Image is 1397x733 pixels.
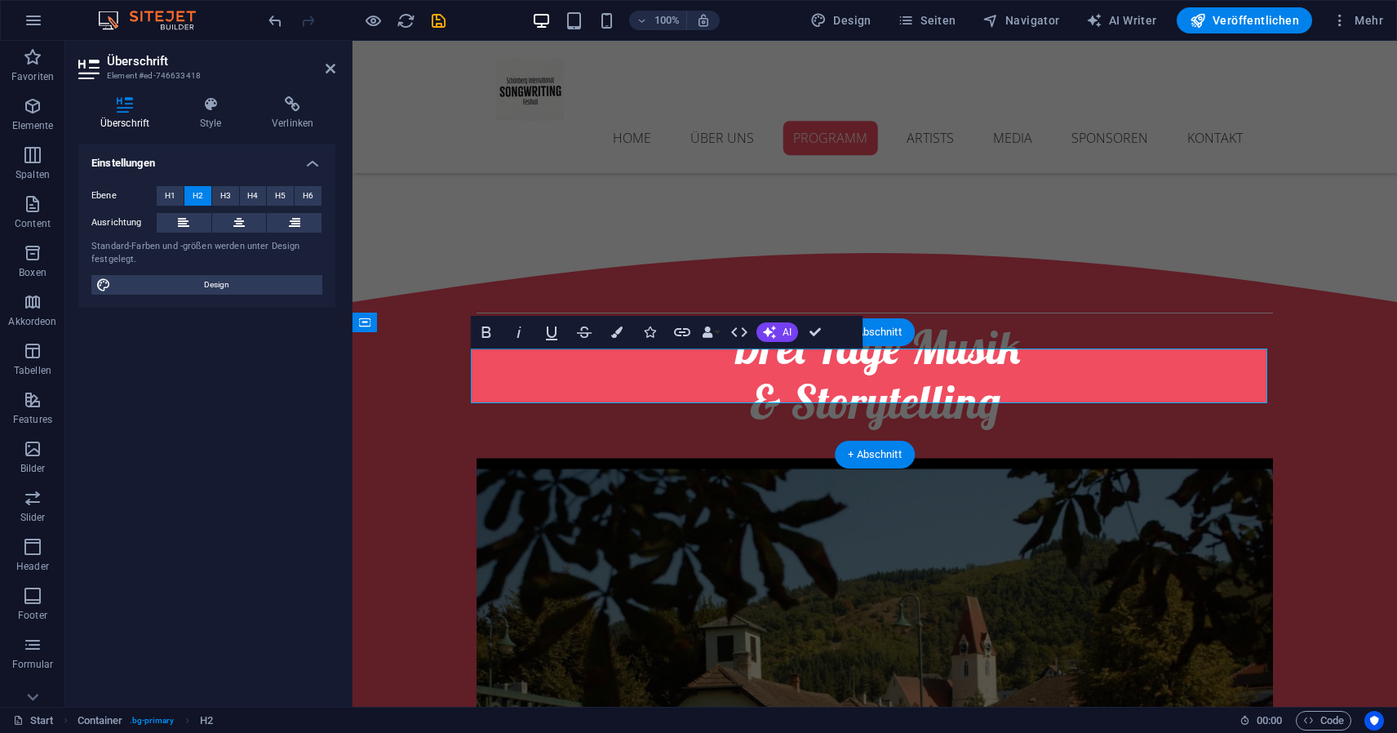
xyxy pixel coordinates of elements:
[1364,711,1384,731] button: Usercentrics
[1296,711,1351,731] button: Code
[94,11,216,30] img: Editor Logo
[116,275,317,295] span: Design
[724,316,755,349] button: HTML
[19,266,47,279] p: Boxen
[428,11,448,30] button: save
[1080,7,1164,33] button: AI Writer
[267,186,294,206] button: H5
[835,318,915,346] div: + Abschnitt
[240,186,267,206] button: H4
[91,240,322,267] div: Standard-Farben und -größen werden unter Design festgelegt.
[12,658,54,671] p: Formular
[193,186,203,206] span: H2
[200,711,213,731] span: Klick zum Auswählen. Doppelklick zum Bearbeiten
[810,12,871,29] span: Design
[804,7,878,33] button: Design
[250,96,335,131] h4: Verlinken
[78,711,213,731] nav: breadcrumb
[783,327,792,337] span: AI
[16,560,49,573] p: Header
[107,69,303,83] h3: Element #ed-746633418
[91,186,157,206] label: Ebene
[1325,7,1390,33] button: Mehr
[835,441,915,469] div: + Abschnitt
[699,316,722,349] button: Data Bindings
[220,186,231,206] span: H3
[629,11,687,30] button: 100%
[800,316,831,349] button: Confirm (⌘+⏎)
[78,144,335,173] h4: Einstellungen
[667,316,698,349] button: Link
[396,11,415,30] button: reload
[654,11,680,30] h6: 100%
[20,511,46,524] p: Slider
[12,119,54,132] p: Elemente
[1303,711,1344,731] span: Code
[8,315,56,328] p: Akkordeon
[363,11,383,30] button: Klicke hier, um den Vorschau-Modus zu verlassen
[1240,711,1283,731] h6: Session-Zeit
[295,186,322,206] button: H6
[265,11,285,30] button: undo
[91,213,157,233] label: Ausrichtung
[982,12,1060,29] span: Navigator
[1268,714,1271,726] span: :
[303,186,313,206] span: H6
[157,186,184,206] button: H1
[804,7,878,33] div: Design (Strg+Alt+Y)
[78,96,178,131] h4: Überschrift
[1086,12,1157,29] span: AI Writer
[16,168,50,181] p: Spalten
[266,11,285,30] i: Rückgängig: Überschrift ändern (Strg+Z)
[1332,12,1383,29] span: Mehr
[78,711,123,731] span: Klick zum Auswählen. Doppelklick zum Bearbeiten
[898,12,956,29] span: Seiten
[184,186,211,206] button: H2
[165,186,175,206] span: H1
[471,316,502,349] button: Bold (⌘B)
[107,54,335,69] h2: Überschrift
[18,609,47,622] p: Footer
[91,275,322,295] button: Design
[536,316,567,349] button: Underline (⌘U)
[756,322,798,342] button: AI
[503,316,534,349] button: Italic (⌘I)
[275,186,286,206] span: H5
[130,711,175,731] span: . bg-primary
[976,7,1067,33] button: Navigator
[1257,711,1282,731] span: 00 00
[1177,7,1312,33] button: Veröffentlichen
[15,217,51,230] p: Content
[13,711,54,731] a: Klick, um Auswahl aufzuheben. Doppelklick öffnet Seitenverwaltung
[891,7,963,33] button: Seiten
[11,70,54,83] p: Favoriten
[601,316,632,349] button: Colors
[569,316,600,349] button: Strikethrough
[13,413,52,426] p: Features
[14,364,51,377] p: Tabellen
[212,186,239,206] button: H3
[20,462,46,475] p: Bilder
[178,96,250,131] h4: Style
[696,13,711,28] i: Bei Größenänderung Zoomstufe automatisch an das gewählte Gerät anpassen.
[247,186,258,206] span: H4
[397,11,415,30] i: Seite neu laden
[634,316,665,349] button: Icons
[429,11,448,30] i: Save (Ctrl+S)
[1190,12,1299,29] span: Veröffentlichen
